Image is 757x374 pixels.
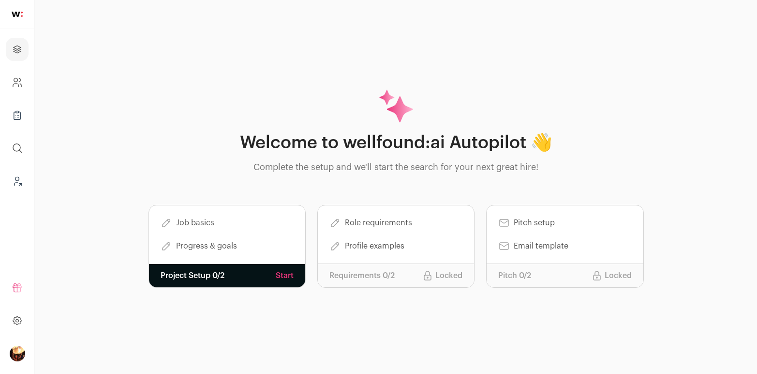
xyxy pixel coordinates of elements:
span: Profile examples [345,240,404,252]
a: Company Lists [6,104,29,127]
p: Complete the setup and we'll start the search for your next great hire! [253,160,538,174]
button: Open dropdown [10,346,25,361]
img: wellfound-shorthand-0d5821cbd27db2630d0214b213865d53afaa358527fdda9d0ea32b1df1b89c2c.svg [12,12,23,17]
p: Project Setup 0/2 [161,270,224,281]
a: Projects [6,38,29,61]
span: Role requirements [345,217,412,229]
span: Email template [514,240,568,252]
p: Locked [605,270,632,281]
a: Leads (Backoffice) [6,170,29,193]
p: Requirements 0/2 [329,270,395,281]
h1: Welcome to wellfound:ai Autopilot 👋 [240,133,552,153]
img: 473170-medium_jpg [10,346,25,361]
span: Job basics [176,217,214,229]
a: Company and ATS Settings [6,71,29,94]
a: Start [276,270,294,281]
p: Locked [435,270,462,281]
span: Pitch setup [514,217,555,229]
p: Pitch 0/2 [498,270,531,281]
span: Progress & goals [176,240,237,252]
